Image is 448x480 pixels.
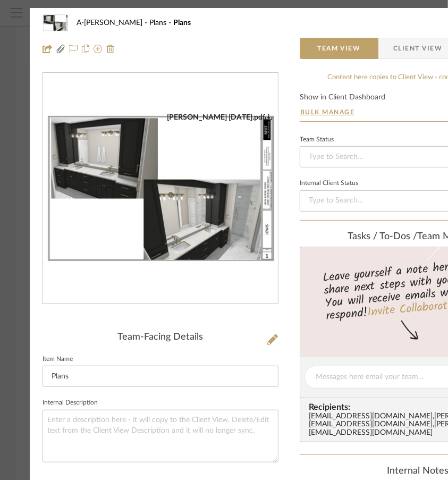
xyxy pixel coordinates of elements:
div: [PERSON_NAME] [DATE].pdf [167,113,273,122]
span: Tasks / To-Dos / [348,232,418,241]
input: Enter Item Name [43,366,278,387]
span: Plans [173,19,191,27]
img: Remove from project [106,45,115,53]
span: Plans [149,19,173,27]
span: Client View [393,38,442,59]
div: Internal Client Status [300,181,358,186]
label: Item Name [43,357,73,362]
div: Team Status [300,137,334,142]
label: Internal Description [43,400,98,406]
img: 947b7845-b47d-4ccf-bf63-1ff57ac475ce_48x40.jpg [43,12,68,33]
button: Bulk Manage [300,107,356,117]
img: 947b7845-b47d-4ccf-bf63-1ff57ac475ce_436x436.jpg [43,113,278,265]
div: 0 [43,113,278,265]
div: Team-Facing Details [43,332,278,343]
span: A-[PERSON_NAME] [77,19,149,27]
span: Team View [317,38,361,59]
